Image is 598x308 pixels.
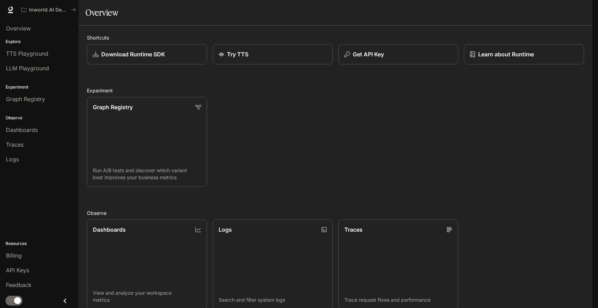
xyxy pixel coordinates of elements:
[227,50,248,58] p: Try TTS
[87,209,584,217] h2: Observe
[344,225,363,234] p: Traces
[93,167,201,181] p: Run A/B tests and discover which variant best improves your business metrics
[87,87,584,94] h2: Experiment
[353,50,384,58] p: Get API Key
[344,296,453,303] p: Trace request flows and performance
[93,225,126,234] p: Dashboards
[464,44,584,64] a: Learn about Runtime
[29,7,68,13] p: Inworld AI Demos
[85,6,118,20] h1: Overview
[338,44,459,64] button: Get API Key
[87,97,207,187] a: Graph RegistryRun A/B tests and discover which variant best improves your business metrics
[93,103,133,111] p: Graph Registry
[93,289,201,303] p: View and analyze your workspace metrics
[18,3,79,17] button: All workspaces
[101,50,165,58] p: Download Runtime SDK
[87,44,207,64] a: Download Runtime SDK
[87,34,584,41] h2: Shortcuts
[219,296,327,303] p: Search and filter system logs
[213,44,333,64] a: Try TTS
[219,225,232,234] p: Logs
[478,50,534,58] p: Learn about Runtime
